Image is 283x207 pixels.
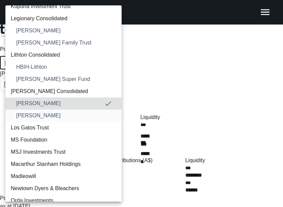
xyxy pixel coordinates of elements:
span: Newtown Dyers & Bleachers [11,184,116,193]
span: [PERSON_NAME] Super Fund [16,75,116,83]
span: [PERSON_NAME] [16,27,116,35]
span: [PERSON_NAME] Family Trust [16,39,116,47]
span: [PERSON_NAME] [16,99,104,108]
span: MSJ Investments Trust [11,148,116,156]
span: Legionary Consolidated [11,14,116,23]
span: Kupuna Investment Trust [11,2,116,10]
span: HBIH-Lithton [16,63,116,71]
span: Los Gatos Trust [11,124,116,132]
span: MS Foundation [11,136,116,144]
span: [PERSON_NAME] [16,112,116,120]
span: Madleowill [11,172,116,180]
span: [PERSON_NAME] Consolidated [11,87,116,95]
span: Lithton Consolidated [11,51,116,59]
span: Orda Investments [11,197,116,205]
span: Macarthur Stanham Holdings [11,160,116,168]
